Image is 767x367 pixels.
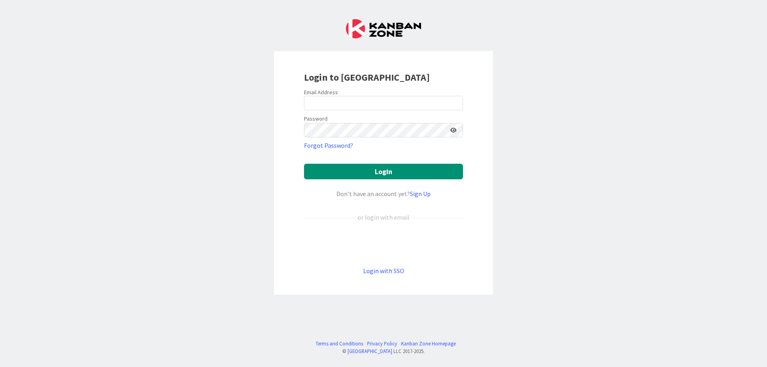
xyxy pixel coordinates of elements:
a: [GEOGRAPHIC_DATA] [348,348,392,354]
a: Kanban Zone Homepage [401,340,456,347]
div: or login with email [356,212,411,222]
a: Sign Up [410,190,431,198]
label: Email Address [304,89,338,96]
a: Terms and Conditions [316,340,363,347]
label: Password [304,115,328,123]
a: Forgot Password? [304,141,353,150]
div: © LLC 2017- 2025 . [312,347,456,355]
b: Login to [GEOGRAPHIC_DATA] [304,71,430,83]
a: Login with SSO [363,267,404,275]
iframe: Sign in with Google Button [300,235,467,253]
div: Don’t have an account yet? [304,189,463,198]
img: Kanban Zone [346,19,421,38]
a: Privacy Policy [367,340,397,347]
button: Login [304,164,463,179]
